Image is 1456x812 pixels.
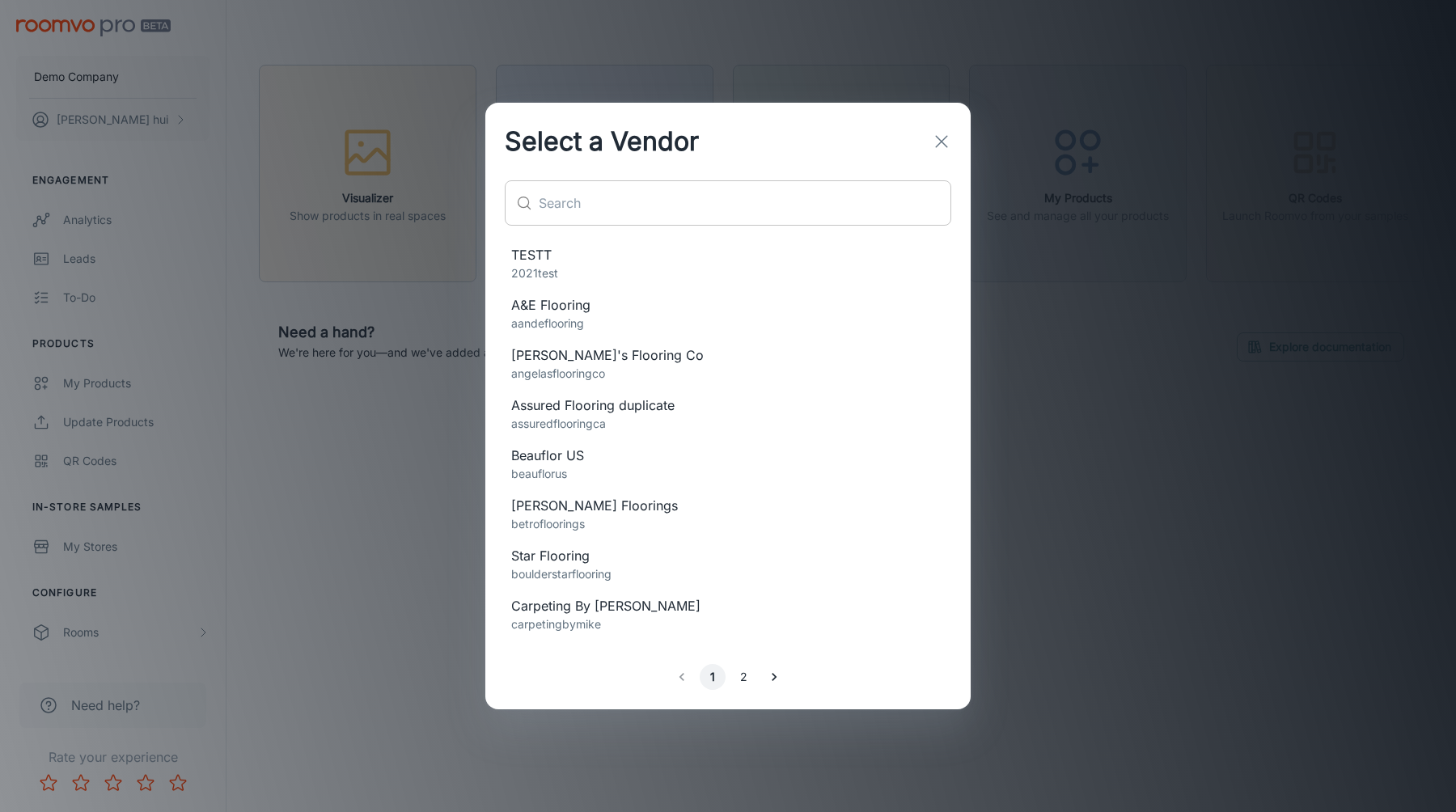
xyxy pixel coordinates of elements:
[511,264,945,282] p: 2021test
[539,180,951,226] input: Search
[511,515,945,533] p: betrofloorings
[485,590,971,640] div: Carpeting By [PERSON_NAME]carpetingbymike
[511,395,945,415] span: Assured Flooring duplicate
[485,339,971,389] div: [PERSON_NAME]'s Flooring Coangelasflooringco
[667,664,789,690] nav: pagination navigation
[511,615,945,633] p: carpetingbymike
[485,439,971,489] div: Beauflor USbeauflorus
[485,389,971,439] div: Assured Flooring duplicateassuredflooringca
[511,295,945,315] span: A&E Flooring
[511,245,945,264] span: TESTT
[511,565,945,583] p: boulderstarflooring
[511,365,945,383] p: angelasflooringco
[485,239,971,289] div: TESTT2021test
[485,489,971,539] div: [PERSON_NAME] Flooringsbetrofloorings
[511,415,945,433] p: assuredflooringca
[761,664,787,690] button: Go to next page
[511,465,945,483] p: beauflorus
[485,103,718,180] h2: Select a Vendor
[485,539,971,590] div: Star Flooringboulderstarflooring
[511,496,945,515] span: [PERSON_NAME] Floorings
[511,446,945,465] span: Beauflor US
[511,315,945,332] p: aandeflooring
[485,640,971,690] div: Carpet Spectrumcarpetspectrumbiz
[485,289,971,339] div: A&E Flooringaandeflooring
[511,596,945,615] span: Carpeting By [PERSON_NAME]
[730,664,756,690] button: Go to page 2
[511,345,945,365] span: [PERSON_NAME]'s Flooring Co
[511,546,945,565] span: Star Flooring
[700,664,726,690] button: page 1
